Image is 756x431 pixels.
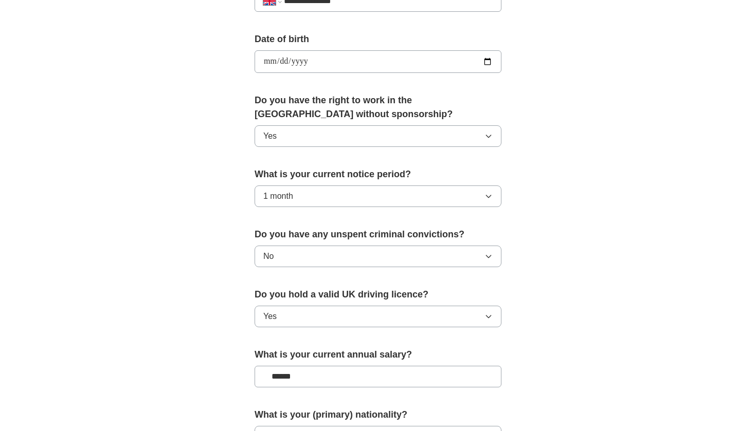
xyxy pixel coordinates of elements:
label: What is your current annual salary? [255,348,501,362]
button: 1 month [255,185,501,207]
span: Yes [263,310,277,323]
label: Do you hold a valid UK driving licence? [255,288,501,302]
button: Yes [255,306,501,327]
span: No [263,250,274,263]
label: What is your current notice period? [255,167,501,181]
label: What is your (primary) nationality? [255,408,501,422]
span: Yes [263,130,277,142]
button: No [255,246,501,267]
button: Yes [255,125,501,147]
label: Date of birth [255,32,501,46]
span: 1 month [263,190,293,202]
label: Do you have any unspent criminal convictions? [255,228,501,241]
label: Do you have the right to work in the [GEOGRAPHIC_DATA] without sponsorship? [255,93,501,121]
